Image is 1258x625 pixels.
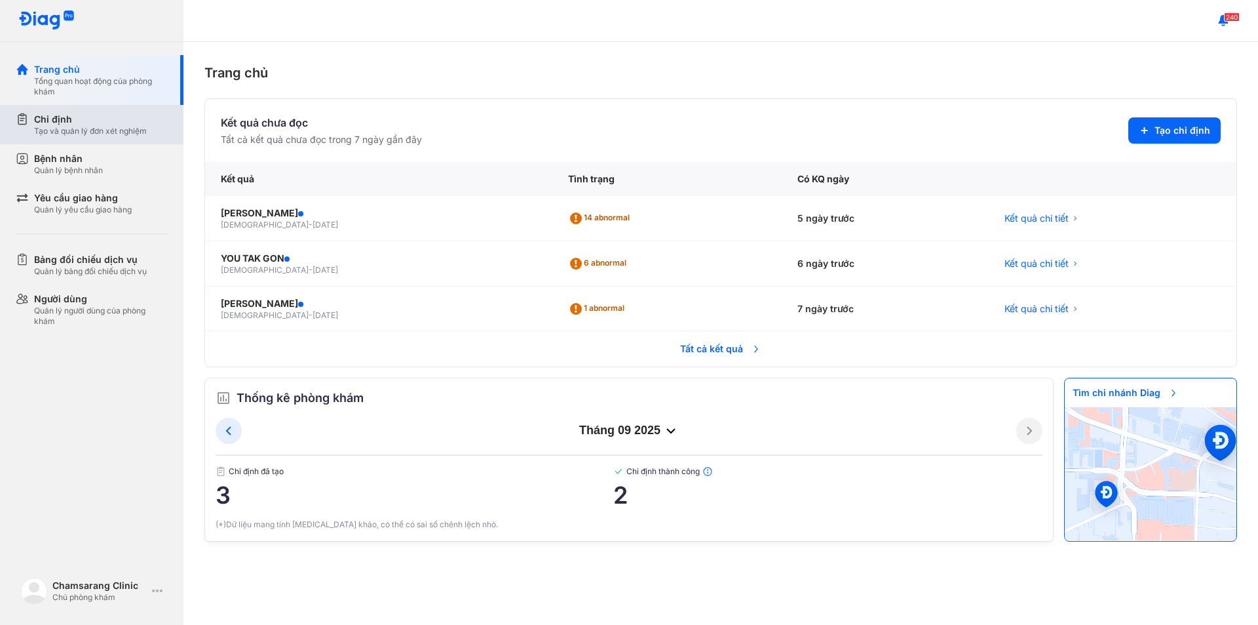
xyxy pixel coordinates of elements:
span: - [309,310,313,320]
div: Yêu cầu giao hàng [34,192,132,205]
span: Kết quả chi tiết [1004,302,1069,315]
img: info.7e716105.svg [702,466,713,477]
div: [PERSON_NAME] [221,297,537,310]
div: [PERSON_NAME] [221,207,537,220]
div: Bảng đối chiếu dịch vụ [34,253,147,266]
div: Quản lý bệnh nhân [34,165,103,176]
div: Kết quả [205,162,552,196]
img: logo [18,10,75,31]
span: [DEMOGRAPHIC_DATA] [221,220,309,230]
div: Chỉ định [34,113,147,126]
div: 6 ngày trước [782,241,988,287]
span: Thống kê phòng khám [237,389,364,407]
div: YOU TAK GON [221,252,537,265]
span: Tất cả kết quả [672,334,769,363]
button: Tạo chỉ định [1128,117,1221,144]
span: - [309,265,313,275]
span: Tìm chi nhánh Diag [1065,378,1187,407]
img: document.50c4cfd0.svg [216,466,226,477]
div: Quản lý yêu cầu giao hàng [34,205,132,215]
div: Tổng quan hoạt động của phòng khám [34,76,168,97]
span: [DEMOGRAPHIC_DATA] [221,310,309,320]
span: Kết quả chi tiết [1004,212,1069,225]
span: Chỉ định đã tạo [216,466,613,477]
div: 5 ngày trước [782,196,988,241]
div: Trang chủ [204,63,1237,83]
div: 7 ngày trước [782,287,988,332]
div: Tạo và quản lý đơn xét nghiệm [34,126,147,136]
img: checked-green.01cc79e0.svg [613,466,624,477]
div: Bệnh nhân [34,152,103,165]
span: Chỉ định thành công [613,466,1042,477]
div: Người dùng [34,292,168,306]
span: - [309,220,313,230]
div: Trang chủ [34,63,168,76]
span: [DATE] [313,310,338,320]
div: (*)Dữ liệu mang tính [MEDICAL_DATA] khảo, có thể có sai số chênh lệch nhỏ. [216,519,1042,531]
span: Tạo chỉ định [1154,124,1210,137]
div: Tình trạng [552,162,782,196]
div: Tất cả kết quả chưa đọc trong 7 ngày gần đây [221,133,422,146]
span: 3 [216,482,613,508]
div: Có KQ ngày [782,162,988,196]
span: 240 [1224,12,1240,22]
div: 1 abnormal [568,298,630,319]
img: order.5a6da16c.svg [216,390,231,406]
span: [DATE] [313,265,338,275]
span: 2 [613,482,1042,508]
div: 6 abnormal [568,253,632,274]
div: Quản lý người dùng của phòng khám [34,306,168,327]
span: [DATE] [313,220,338,230]
div: Chủ phòng khám [52,592,147,603]
span: [DEMOGRAPHIC_DATA] [221,265,309,275]
div: 14 abnormal [568,208,635,229]
span: Kết quả chi tiết [1004,257,1069,270]
div: Kết quả chưa đọc [221,115,422,131]
div: tháng 09 2025 [242,423,1016,439]
div: Quản lý bảng đối chiếu dịch vụ [34,266,147,277]
img: logo [21,578,47,604]
div: Chamsarang Clinic [52,579,147,592]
